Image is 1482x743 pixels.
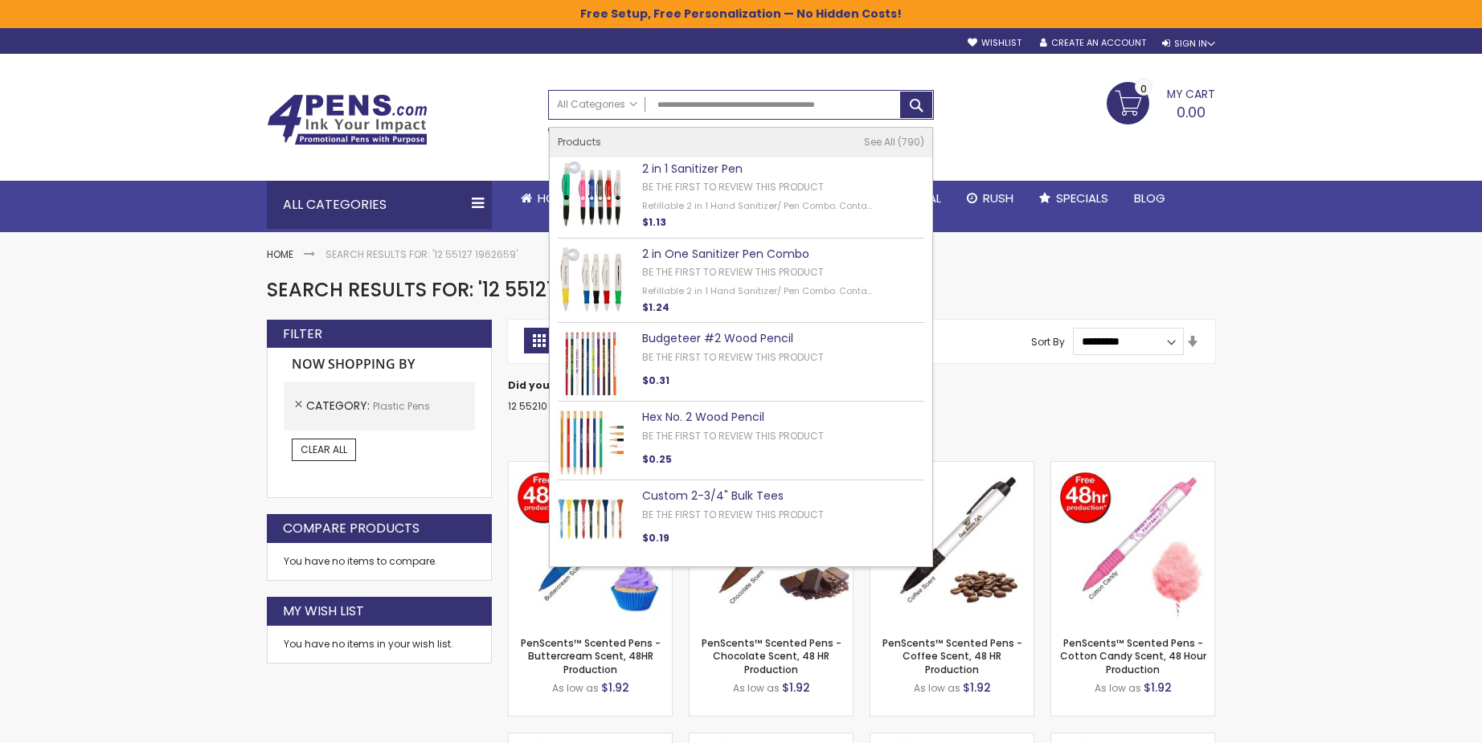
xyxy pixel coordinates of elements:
img: 2 in One Sanitizer Pen Combo [558,247,624,312]
span: As low as [914,681,960,695]
strong: Search results for: '12 55127 1962659' [325,247,518,261]
span: As low as [552,681,599,695]
strong: Compare Products [283,520,420,537]
a: Blog [1121,181,1178,216]
a: Be the first to review this product [642,350,824,364]
span: Search results for: '12 55127 1962659' [267,276,645,303]
label: Sort By [1031,334,1065,348]
span: Rush [983,190,1013,206]
span: $0.31 [642,374,669,387]
span: 0.00 [1177,102,1206,122]
span: $1.92 [782,680,810,696]
a: Be the first to review this product [642,180,824,194]
span: Plastic Pens [373,399,430,413]
img: 2 in 1 Sanitizer Pen [558,161,624,227]
span: As low as [733,681,780,695]
a: Be the first to review this product [642,429,824,443]
a: All Categories [549,91,645,117]
a: PenScents™ Scented Pens - Coffee Scent, 48 HR Production [882,636,1022,676]
a: Be the first to review this product [642,508,824,521]
span: Products [558,135,601,149]
span: 790 [898,135,924,149]
a: See All 790 [864,136,924,149]
a: 2 in 1 Sanitizer Pen [642,161,743,177]
a: Rush [954,181,1026,216]
img: Budgeteer #2 Wood Pencil [558,331,624,397]
div: You have no items to compare. [267,543,492,581]
a: PenScents™ Scented Pens - Cotton Candy Scent, 48 Hour Production [1051,461,1214,475]
img: 4Pens Custom Pens and Promotional Products [267,94,428,145]
a: Be the first to review this product [642,265,824,279]
div: All Categories [267,181,492,229]
div: Sign In [1162,38,1215,50]
div: Refillable 2 in 1 Hand Sanitizer/ Pen Combo. Conta... [642,200,880,212]
a: PenScents™ Scented Pens - Coffee Scent, 48 HR Production [870,461,1034,475]
span: All Categories [557,98,637,111]
a: Custom 2-3/4" Bulk Tees [642,488,784,504]
span: Home [538,190,571,206]
span: Category [306,398,373,414]
span: $0.19 [642,531,669,545]
span: $1.92 [601,680,629,696]
a: Home [508,181,583,216]
img: Hex No. 2 Wood Pencil [558,410,624,476]
a: Wishlist [968,37,1021,49]
a: PenScents™ Scented Pens - Cotton Candy Scent, 48 Hour Production [1060,636,1206,676]
a: 0.00 0 [1107,82,1215,122]
div: Refillable 2 in 1 Hand Sanitizer/ Pen Combo. Conta... [642,285,880,297]
a: Hex No. 2 Wood Pencil [642,409,764,425]
span: See All [864,135,895,149]
img: Custom 2-3/4" Bulk Tees [558,488,624,554]
a: 2 in One Sanitizer Pen Combo [642,246,809,262]
span: 0 [1140,81,1147,96]
span: $0.25 [642,452,672,466]
dt: Did you mean [508,379,1215,392]
a: Home [267,247,293,261]
img: PenScents™ Scented Pens - Coffee Scent, 48 HR Production [870,462,1034,625]
a: PenScents™ Scented Pens - Buttercream Scent, 48HR Production [509,461,672,475]
img: PenScents™ Scented Pens - Cotton Candy Scent, 48 Hour Production [1051,462,1214,625]
a: PenScents™ Scented Pens - Buttercream Scent, 48HR Production [521,636,661,676]
a: 12 55210 1962659 [508,399,591,413]
span: Specials [1056,190,1108,206]
span: $1.13 [642,215,666,229]
div: You have no items in your wish list. [284,638,475,651]
span: $1.92 [963,680,991,696]
span: Clear All [301,443,347,456]
span: $1.92 [1144,680,1172,696]
a: Clear All [292,439,356,461]
strong: My Wish List [283,602,364,620]
a: PenScents™ Scented Pens - Chocolate Scent, 48 HR Production [702,636,841,676]
a: Specials [1026,181,1121,216]
span: $1.24 [642,300,669,314]
strong: Now Shopping by [284,348,475,382]
a: Create an Account [1040,37,1146,49]
strong: Grid [524,328,555,353]
span: As low as [1095,681,1141,695]
span: Blog [1134,190,1165,206]
img: PenScents™ Scented Pens - Buttercream Scent, 48HR Production [509,462,672,625]
a: Budgeteer #2 Wood Pencil [642,330,793,346]
strong: Filter [283,325,322,343]
div: Free shipping on pen orders over $199 [800,120,935,152]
